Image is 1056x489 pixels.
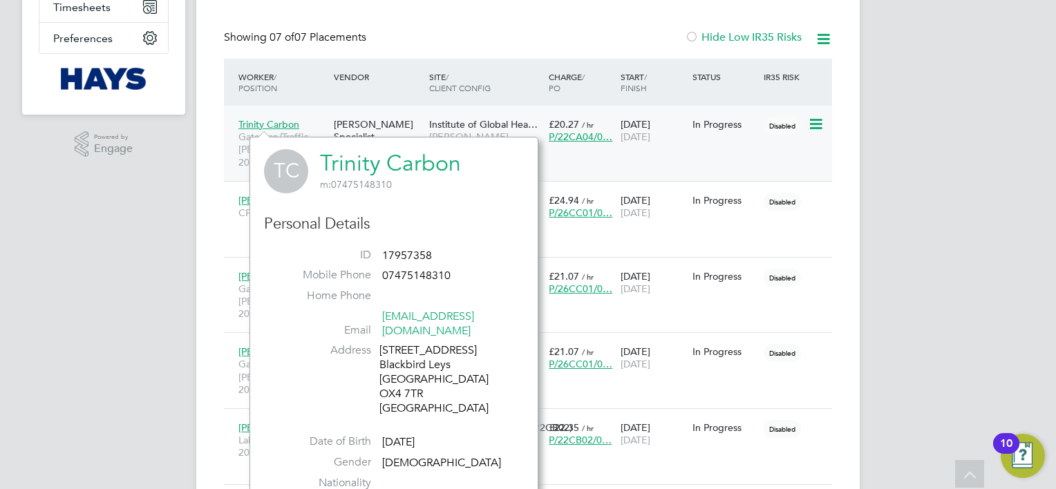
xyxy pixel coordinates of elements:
[545,64,617,100] div: Charge
[549,207,612,219] span: P/26CC01/0…
[320,150,461,177] a: Trinity Carbon
[238,270,318,282] span: [PERSON_NAME]
[1000,443,1012,461] div: 10
[235,186,832,198] a: [PERSON_NAME] Cosmin [PERSON_NAME]…CPCS Forklift 2025[PERSON_NAME] Specialist Recruitment Limited...
[582,423,594,433] span: / hr
[429,131,542,155] span: [PERSON_NAME] Construction - Central
[621,207,650,219] span: [DATE]
[61,68,147,90] img: hays-logo-retina.png
[689,64,761,89] div: Status
[692,421,757,434] div: In Progress
[274,323,371,338] label: Email
[75,131,133,157] a: Powered byEngage
[238,345,318,358] span: [PERSON_NAME]
[582,271,594,282] span: / hr
[617,64,689,100] div: Start
[238,421,318,434] span: [PERSON_NAME]
[429,71,491,93] span: / Client Config
[330,111,426,175] div: [PERSON_NAME] Specialist Recruitment Limited
[621,131,650,143] span: [DATE]
[94,143,133,155] span: Engage
[235,338,832,349] a: [PERSON_NAME]Gateman/Traffic [PERSON_NAME] 2025[PERSON_NAME] Specialist Recruitment LimitedAbbeyw...
[274,343,371,358] label: Address
[621,358,650,370] span: [DATE]
[382,309,474,338] a: [EMAIL_ADDRESS][DOMAIN_NAME]
[764,269,801,287] span: Disabled
[53,1,111,14] span: Timesheets
[53,32,113,45] span: Preferences
[264,214,524,234] h3: Personal Details
[238,282,327,320] span: Gateman/Traffic [PERSON_NAME] 2025
[617,263,689,302] div: [DATE]
[549,345,579,358] span: £21.07
[549,118,579,131] span: £20.27
[238,207,327,219] span: CPCS Forklift 2025
[235,64,330,100] div: Worker
[94,131,133,143] span: Powered by
[264,149,308,193] span: TC
[549,131,612,143] span: P/22CA04/0…
[764,117,801,135] span: Disabled
[238,358,327,396] span: Gateman/Traffic [PERSON_NAME] 2025
[270,30,294,44] span: 07 of
[617,111,689,150] div: [DATE]
[549,270,579,282] span: £21.07
[617,338,689,377] div: [DATE]
[617,187,689,226] div: [DATE]
[692,270,757,282] div: In Progress
[760,64,808,89] div: IR35 Risk
[382,269,451,283] span: 07475148310
[692,194,757,207] div: In Progress
[320,178,392,191] span: 07475148310
[39,68,169,90] a: Go to home page
[426,64,545,100] div: Site
[270,30,366,44] span: 07 Placements
[238,71,277,93] span: / Position
[235,262,832,274] a: [PERSON_NAME]Gateman/Traffic [PERSON_NAME] 2025[PERSON_NAME] Specialist Recruitment LimitedAbbeyw...
[621,71,647,93] span: / Finish
[549,421,579,434] span: £22.35
[235,111,832,122] a: Trinity CarbonGateman/Traffic [PERSON_NAME] 2025[PERSON_NAME] Specialist Recruitment LimitedInsti...
[1001,434,1045,478] button: Open Resource Center, 10 new notifications
[382,436,415,450] span: [DATE]
[582,195,594,206] span: / hr
[582,347,594,357] span: / hr
[238,434,327,459] span: Labourer/Cleaner 2025
[238,194,445,207] span: [PERSON_NAME] Cosmin [PERSON_NAME]…
[224,30,369,45] div: Showing
[238,118,299,131] span: Trinity Carbon
[379,343,511,415] div: [STREET_ADDRESS] Blackbird Leys [GEOGRAPHIC_DATA] OX4 7TR [GEOGRAPHIC_DATA]
[692,118,757,131] div: In Progress
[429,118,538,131] span: Institute of Global Hea…
[549,358,612,370] span: P/26CC01/0…
[621,434,650,446] span: [DATE]
[685,30,802,44] label: Hide Low IR35 Risks
[238,131,327,169] span: Gateman/Traffic [PERSON_NAME] 2025
[274,248,371,262] label: ID
[274,455,371,470] label: Gender
[692,345,757,358] div: In Progress
[549,434,612,446] span: P/22CB02/0…
[274,434,371,449] label: Date of Birth
[274,289,371,303] label: Home Phone
[621,282,650,295] span: [DATE]
[39,23,168,53] button: Preferences
[764,344,801,362] span: Disabled
[235,414,832,425] a: [PERSON_NAME]Labourer/Cleaner 2025[PERSON_NAME] Specialist Recruitment Limited[GEOGRAPHIC_DATA] (...
[549,71,585,93] span: / PO
[382,249,432,262] span: 17957358
[764,420,801,438] span: Disabled
[617,414,689,453] div: [DATE]
[382,456,501,470] span: [DEMOGRAPHIC_DATA]
[320,178,331,191] span: m:
[330,64,426,89] div: Vendor
[274,268,371,282] label: Mobile Phone
[549,282,612,295] span: P/26CC01/0…
[764,193,801,211] span: Disabled
[549,194,579,207] span: £24.94
[582,119,594,130] span: / hr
